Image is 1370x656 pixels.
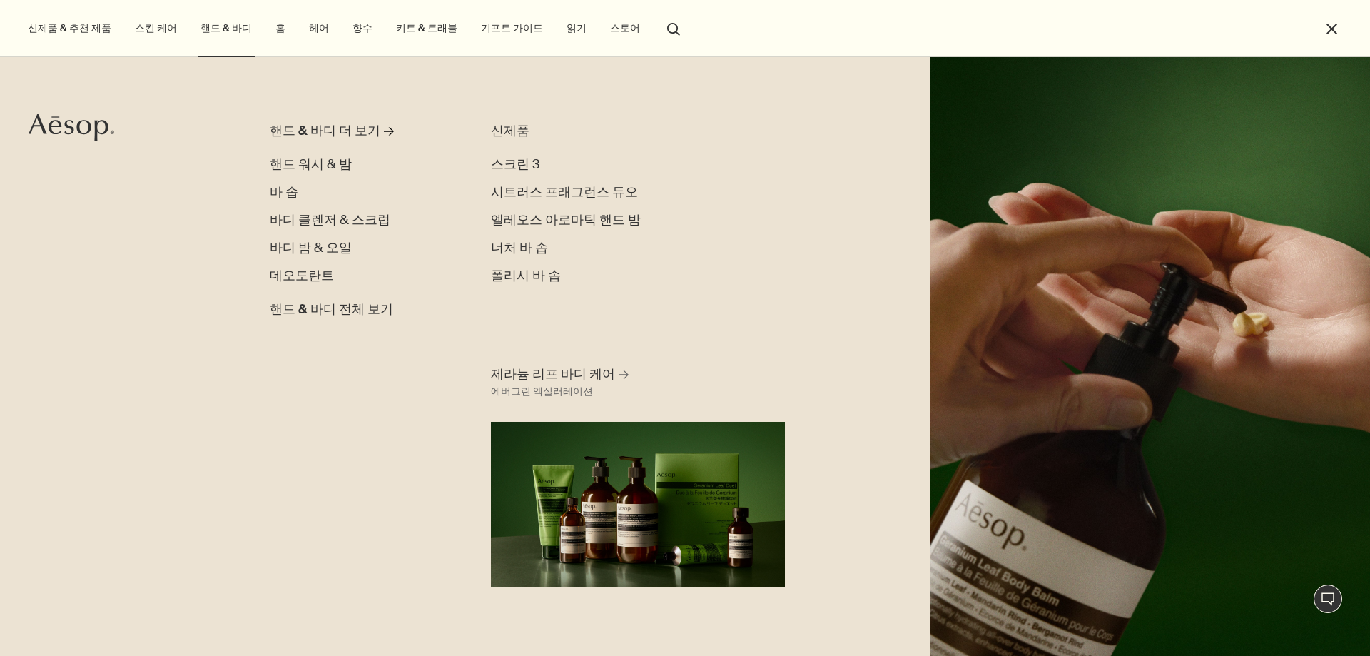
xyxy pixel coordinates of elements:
a: 바 솝 [270,183,298,202]
a: 시트러스 프래그런스 듀오 [491,183,638,202]
span: 데오도란트 [270,267,334,284]
a: 헤어 [306,19,332,38]
span: 제라늄 리프 바디 케어 [491,365,615,383]
div: 에버그린 엑실러레이션 [491,383,593,400]
a: 기프트 가이드 [478,19,546,38]
a: 스킨 케어 [132,19,180,38]
a: 스크린 3 [491,155,540,174]
span: 핸드 워시 & 밤 [270,156,352,173]
img: A hand holding the pump dispensing Geranium Leaf Body Balm on to hand. [930,57,1370,656]
a: 핸드 & 바디 전체 보기 [270,294,393,319]
div: 핸드 & 바디 더 보기 [270,121,380,141]
a: 핸드 & 바디 [198,19,255,38]
button: 1:1 채팅 상담 [1314,585,1342,613]
span: 스크린 3 [491,156,540,173]
span: 엘레오스 아로마틱 핸드 밤 [491,211,641,228]
a: 키트 & 트래블 [393,19,460,38]
a: 바디 클렌저 & 스크럽 [270,211,390,230]
a: 핸드 & 바디 더 보기 [270,121,450,146]
a: 폴리시 바 솝 [491,266,561,286]
a: 제라늄 리프 바디 케어 에버그린 엑실러레이션Full range of Geranium Leaf products displaying against a green background. [487,362,788,587]
button: 스토어 [607,19,643,38]
span: 바 솝 [270,183,298,201]
a: 핸드 워시 & 밤 [270,155,352,174]
button: 검색창 열기 [661,14,686,41]
a: 읽기 [564,19,589,38]
span: 폴리시 바 솝 [491,267,561,284]
a: 데오도란트 [270,266,334,286]
a: 바디 밤 & 오일 [270,238,352,258]
button: 메뉴 닫기 [1324,21,1340,37]
span: 너처 바 솝 [491,239,548,256]
a: 홈 [273,19,288,38]
button: 신제품 & 추천 제품 [25,19,114,38]
svg: Aesop [29,113,114,142]
span: 시트러스 프래그런스 듀오 [491,183,638,201]
span: 핸드 & 바디 전체 보기 [270,300,393,319]
a: 너처 바 솝 [491,238,548,258]
span: 바디 밤 & 오일 [270,239,352,256]
a: Aesop [25,110,118,149]
a: 엘레오스 아로마틱 핸드 밤 [491,211,641,230]
span: 바디 클렌저 & 스크럽 [270,211,390,228]
a: 향수 [350,19,375,38]
div: 신제품 [491,121,711,141]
